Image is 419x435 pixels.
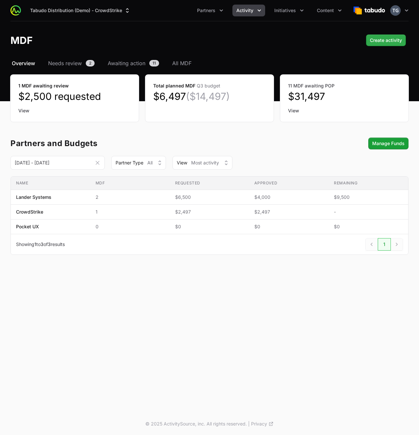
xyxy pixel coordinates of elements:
[10,156,105,170] input: DD MMM YYYY - DD MMM YYYY
[18,107,131,114] a: View
[108,59,145,67] span: Awaiting action
[10,59,409,67] nav: MDF navigation
[111,156,166,170] div: Partner Type filter
[254,194,323,200] span: $4,000
[96,194,165,200] span: 2
[18,83,131,89] dt: 1 MDF awaiting review
[197,83,220,88] span: Q3 budget
[254,209,323,215] span: $2,497
[173,156,232,170] div: View Type filter
[334,194,403,200] span: $9,500
[16,223,39,230] span: Pocket UX
[18,90,131,102] dd: $2,500 requested
[313,5,346,16] div: Content menu
[86,60,95,66] span: 2
[48,241,51,247] span: 3
[11,177,90,190] th: Name
[10,156,409,170] section: MDF overview filters
[354,4,385,17] img: Tabudo Distribution (Demo)
[232,5,265,16] button: Activity
[145,421,247,427] p: © 2025 ActivitySource, inc. All rights reserved.
[372,140,405,147] span: Manage Funds
[378,238,391,251] a: 1
[191,160,219,166] span: Most activity
[171,59,193,67] a: All MDF
[329,177,408,190] th: Remaining
[249,177,329,190] th: Approved
[96,209,165,215] span: 1
[313,5,346,16] button: Content
[106,59,160,67] a: Awaiting action11
[170,177,249,190] th: Requested
[16,209,43,215] span: CrowdStrike
[41,241,44,247] span: 3
[175,209,244,215] span: $2,497
[153,83,266,89] dt: Total planned MDF
[232,5,265,16] div: Activity menu
[390,5,401,16] img: Timothy Greig
[10,5,21,16] img: ActivitySource
[334,209,403,215] span: -
[10,159,105,167] div: Date range picker
[173,156,232,170] button: ViewMost activity
[21,5,346,16] div: Main navigation
[370,36,402,44] span: Create activity
[10,34,33,46] h1: MDF
[47,59,96,67] a: Needs review2
[149,60,159,66] span: 11
[186,90,230,102] span: ($14,497)
[147,160,153,166] span: All
[317,7,334,14] span: Content
[270,5,308,16] button: Initiatives
[368,138,409,149] button: Manage Funds
[288,83,401,89] dt: 11 MDF awaiting POP
[16,194,51,200] span: Lander Systems
[34,241,36,247] span: 1
[197,7,215,14] span: Partners
[366,34,406,46] div: Primary actions
[26,5,135,16] div: Supplier switch menu
[153,90,266,102] dd: $6,497
[12,59,35,67] span: Overview
[172,59,191,67] span: All MDF
[254,223,323,230] span: $0
[270,5,308,16] div: Initiatives menu
[274,7,296,14] span: Initiatives
[251,421,274,427] a: Privacy
[236,7,253,14] span: Activity
[26,5,135,16] button: Tabudo Distribution (Demo) - CrowdStrike
[193,5,227,16] button: Partners
[334,223,403,230] span: $0
[48,59,82,67] span: Needs review
[288,107,401,114] a: View
[111,156,166,170] button: Partner TypeAll
[366,34,406,46] button: Create activity
[96,223,165,230] span: 0
[248,421,250,427] span: |
[193,5,227,16] div: Partners menu
[90,177,170,190] th: MDF
[175,194,244,200] span: $6,500
[177,160,187,166] span: View
[368,138,409,149] div: Secondary actions
[175,223,244,230] span: $0
[16,241,65,248] p: Showing to of results
[10,140,98,147] h3: Partners and Budgets
[116,160,143,166] span: Partner Type
[10,59,36,67] a: Overview
[288,90,401,102] dd: $31,497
